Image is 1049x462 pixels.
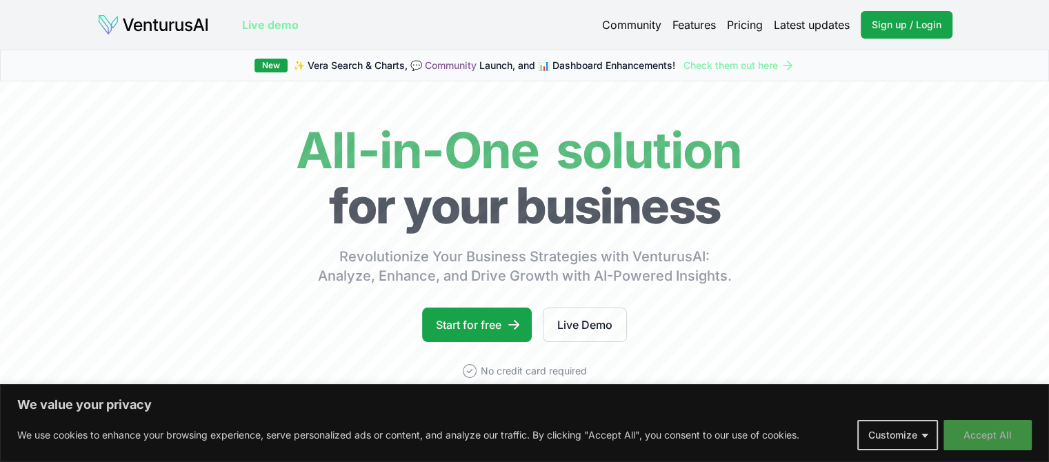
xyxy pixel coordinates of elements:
[555,383,588,416] img: Avatar 2
[17,427,799,443] p: We use cookies to enhance your browsing experience, serve personalized ads or content, and analyz...
[543,308,627,342] a: Live Demo
[727,17,763,33] a: Pricing
[861,11,952,39] a: Sign up / Login
[599,383,632,416] img: Avatar 4
[577,383,610,416] img: Avatar 3
[774,17,850,33] a: Latest updates
[17,396,1032,413] p: We value your privacy
[943,420,1032,450] button: Accept All
[602,17,661,33] a: Community
[672,17,716,33] a: Features
[872,18,941,32] span: Sign up / Login
[857,420,938,450] button: Customize
[254,59,288,72] div: New
[293,59,675,72] span: ✨ Vera Search & Charts, 💬 Launch, and 📊 Dashboard Enhancements!
[422,308,532,342] a: Start for free
[683,59,795,72] a: Check them out here
[425,59,477,71] a: Community
[97,14,209,36] img: logo
[242,17,299,33] a: Live demo
[533,383,566,416] img: Avatar 1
